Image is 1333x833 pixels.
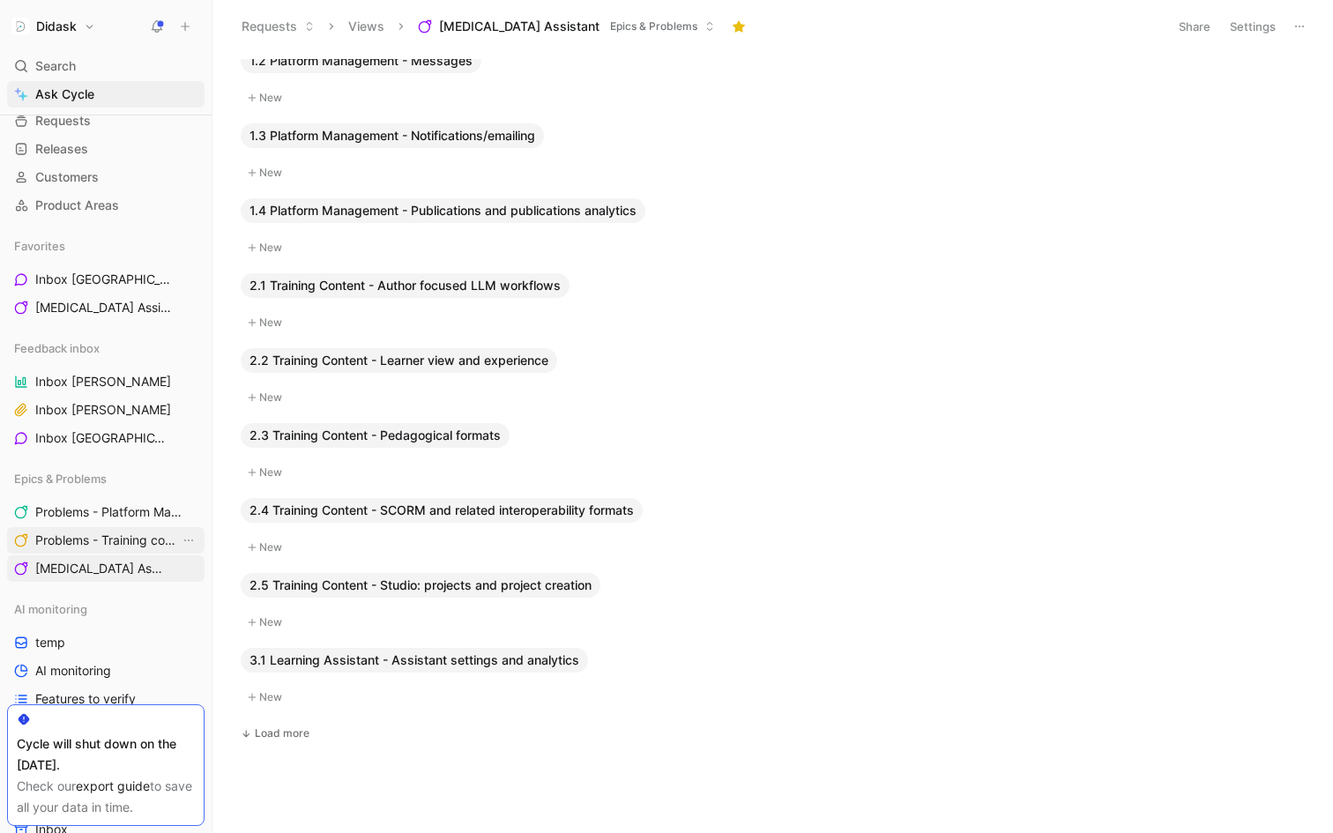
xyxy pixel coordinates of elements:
[241,612,1304,633] button: New
[35,56,76,77] span: Search
[7,53,205,79] div: Search
[234,423,1311,484] div: 2.3 Training Content - Pedagogical formatsNew
[11,18,29,35] img: Didask
[35,112,91,130] span: Requests
[7,555,205,582] a: [MEDICAL_DATA] Assistant
[7,335,205,361] div: Feedback inbox
[7,164,205,190] a: Customers
[241,123,544,148] button: 1.3 Platform Management - Notifications/emailing
[241,198,645,223] button: 1.4 Platform Management - Publications and publications analytics
[7,596,205,740] div: AI monitoringtempAI monitoringFeatures to verifyQuotes to verify
[234,48,1311,109] div: 1.2 Platform Management - MessagesNew
[14,237,65,255] span: Favorites
[35,168,99,186] span: Customers
[241,462,1304,483] button: New
[35,634,65,651] span: temp
[7,629,205,656] a: temp
[241,237,1304,258] button: New
[241,87,1304,108] button: New
[255,725,309,742] div: Load more
[249,427,501,444] span: 2.3 Training Content - Pedagogical formats
[234,198,1311,259] div: 1.4 Platform Management - Publications and publications analyticsNew
[7,368,205,395] a: Inbox [PERSON_NAME]
[234,498,1311,559] div: 2.4 Training Content - SCORM and related interoperability formatsNew
[234,123,1311,184] div: 1.3 Platform Management - Notifications/emailingNew
[7,14,100,39] button: DidaskDidask
[35,532,180,549] span: Problems - Training content
[35,401,171,419] span: Inbox [PERSON_NAME]
[234,348,1311,409] div: 2.2 Training Content - Learner view and experienceNew
[234,13,323,40] button: Requests
[234,723,1311,744] button: Load more
[7,465,205,582] div: Epics & ProblemsProblems - Platform ManagementProblems - Training contentView actions[MEDICAL_DAT...
[241,162,1304,183] button: New
[7,192,205,219] a: Product Areas
[241,687,1304,708] button: New
[241,387,1304,408] button: New
[7,136,205,162] a: Releases
[234,573,1311,634] div: 2.5 Training Content - Studio: projects and project creationNew
[7,425,205,451] a: Inbox [GEOGRAPHIC_DATA]
[14,600,87,618] span: AI monitoring
[7,266,205,293] a: Inbox [GEOGRAPHIC_DATA]
[1222,14,1284,39] button: Settings
[7,686,205,712] a: Features to verify
[241,537,1304,558] button: New
[610,18,697,35] span: Epics & Problems
[35,662,111,680] span: AI monitoring
[7,335,205,451] div: Feedback inboxInbox [PERSON_NAME]Inbox [PERSON_NAME]Inbox [GEOGRAPHIC_DATA]
[7,499,205,525] a: Problems - Platform Management
[249,352,548,369] span: 2.2 Training Content - Learner view and experience
[439,18,599,35] span: [MEDICAL_DATA] Assistant
[241,48,481,73] button: 1.2 Platform Management - Messages
[35,503,184,521] span: Problems - Platform Management
[7,465,205,492] div: Epics & Problems
[35,690,136,708] span: Features to verify
[249,651,579,669] span: 3.1 Learning Assistant - Assistant settings and analytics
[35,373,171,390] span: Inbox [PERSON_NAME]
[7,108,205,134] a: Requests
[410,13,723,40] button: [MEDICAL_DATA] AssistantEpics & Problems
[7,294,205,321] a: [MEDICAL_DATA] Assistant
[7,527,205,554] a: Problems - Training contentView actions
[35,429,166,447] span: Inbox [GEOGRAPHIC_DATA]
[35,299,175,317] span: [MEDICAL_DATA] Assistant
[7,397,205,423] a: Inbox [PERSON_NAME]
[7,596,205,622] div: AI monitoring
[35,84,94,105] span: Ask Cycle
[14,470,107,487] span: Epics & Problems
[180,532,197,549] button: View actions
[249,52,473,70] span: 1.2 Platform Management - Messages
[241,498,643,523] button: 2.4 Training Content - SCORM and related interoperability formats
[241,423,510,448] button: 2.3 Training Content - Pedagogical formats
[76,778,150,793] a: export guide
[249,127,535,145] span: 1.3 Platform Management - Notifications/emailing
[249,202,637,219] span: 1.4 Platform Management - Publications and publications analytics
[17,733,195,776] div: Cycle will shut down on the [DATE].
[234,648,1311,709] div: 3.1 Learning Assistant - Assistant settings and analyticsNew
[234,273,1311,334] div: 2.1 Training Content - Author focused LLM workflowsNew
[14,339,100,357] span: Feedback inbox
[340,13,392,40] button: Views
[17,776,195,818] div: Check our to save all your data in time.
[35,140,88,158] span: Releases
[249,502,634,519] span: 2.4 Training Content - SCORM and related interoperability formats
[35,560,165,577] span: [MEDICAL_DATA] Assistant
[7,233,205,259] div: Favorites
[241,573,600,598] button: 2.5 Training Content - Studio: projects and project creation
[249,277,561,294] span: 2.1 Training Content - Author focused LLM workflows
[1171,14,1218,39] button: Share
[7,81,205,108] a: Ask Cycle
[36,19,77,34] h1: Didask
[241,348,557,373] button: 2.2 Training Content - Learner view and experience
[35,197,119,214] span: Product Areas
[7,658,205,684] a: AI monitoring
[35,271,175,289] span: Inbox [GEOGRAPHIC_DATA]
[241,273,570,298] button: 2.1 Training Content - Author focused LLM workflows
[249,576,592,594] span: 2.5 Training Content - Studio: projects and project creation
[241,648,588,673] button: 3.1 Learning Assistant - Assistant settings and analytics
[241,312,1304,333] button: New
